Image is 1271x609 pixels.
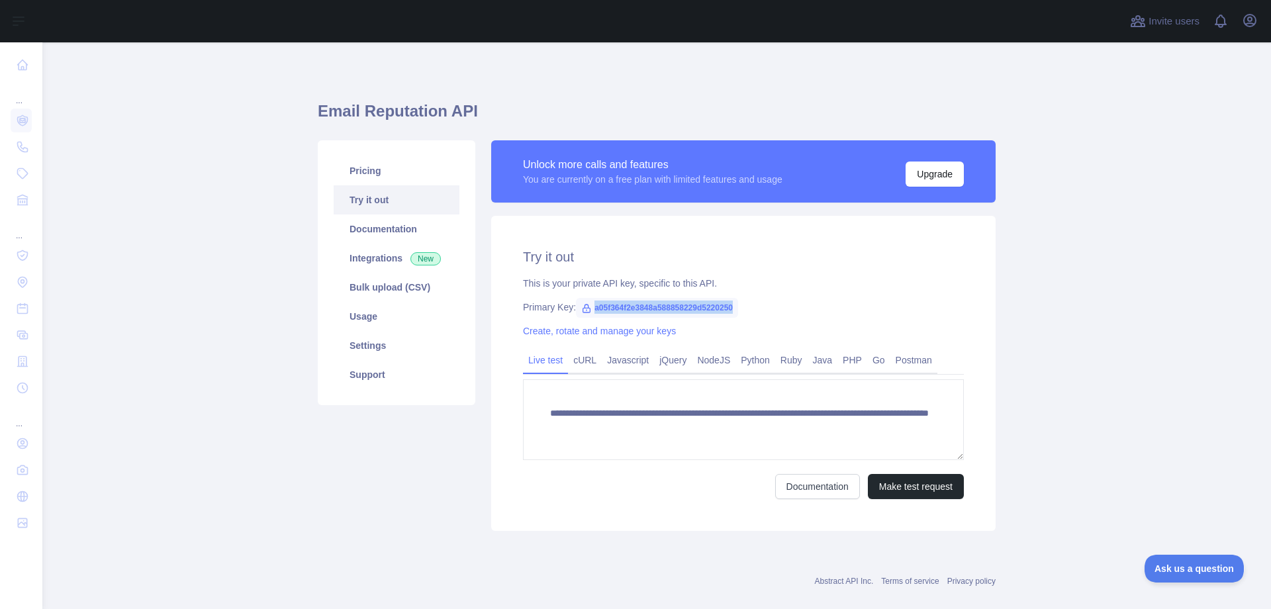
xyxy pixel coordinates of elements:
div: Unlock more calls and features [523,157,782,173]
a: Java [808,350,838,371]
a: Live test [523,350,568,371]
button: Invite users [1127,11,1202,32]
div: This is your private API key, specific to this API. [523,277,964,290]
a: Settings [334,331,459,360]
button: Make test request [868,474,964,499]
a: jQuery [654,350,692,371]
a: cURL [568,350,602,371]
a: Pricing [334,156,459,185]
div: You are currently on a free plan with limited features and usage [523,173,782,186]
span: New [410,252,441,265]
a: Privacy policy [947,577,996,586]
button: Upgrade [906,162,964,187]
a: Python [735,350,775,371]
h1: Email Reputation API [318,101,996,132]
div: ... [11,402,32,429]
div: Primary Key: [523,301,964,314]
a: Bulk upload (CSV) [334,273,459,302]
a: Terms of service [881,577,939,586]
a: PHP [837,350,867,371]
a: Integrations New [334,244,459,273]
a: Abstract API Inc. [815,577,874,586]
a: Documentation [334,214,459,244]
a: Postman [890,350,937,371]
a: NodeJS [692,350,735,371]
div: ... [11,79,32,106]
span: a05f364f2e3848a588858229d5220250 [576,298,738,318]
a: Javascript [602,350,654,371]
a: Documentation [775,474,860,499]
h2: Try it out [523,248,964,266]
a: Create, rotate and manage your keys [523,326,676,336]
a: Ruby [775,350,808,371]
span: Invite users [1149,14,1200,29]
a: Try it out [334,185,459,214]
a: Usage [334,302,459,331]
iframe: Toggle Customer Support [1145,555,1245,583]
a: Support [334,360,459,389]
div: ... [11,214,32,241]
a: Go [867,350,890,371]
